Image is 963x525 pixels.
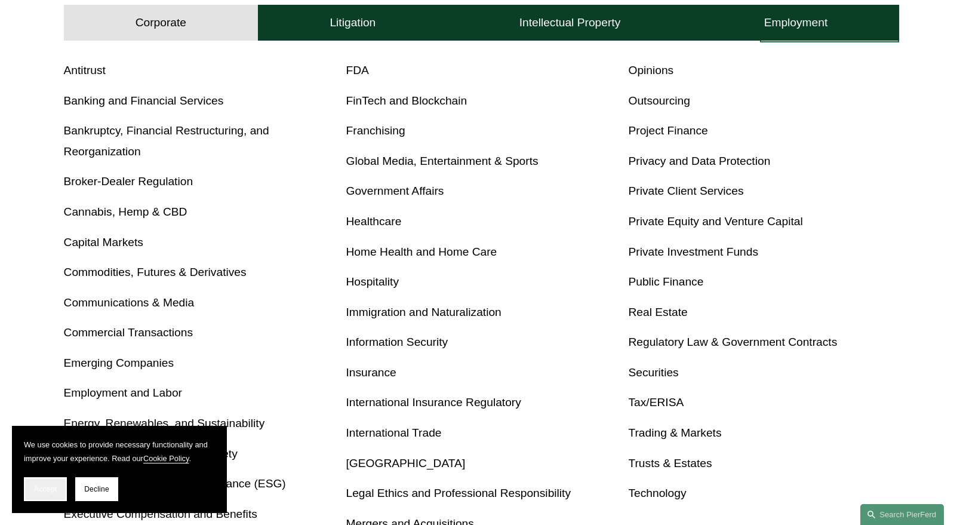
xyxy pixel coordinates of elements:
a: Real Estate [628,306,687,318]
a: Cookie Policy [143,454,189,463]
a: Commercial Transactions [64,326,193,339]
a: Broker-Dealer Regulation [64,175,193,188]
a: Immigration and Naturalization [346,306,502,318]
a: International Insurance Regulatory [346,396,521,409]
a: Search this site [860,504,944,525]
a: Environmental, Health, and Safety [64,447,238,460]
a: Home Health and Home Care [346,245,497,258]
button: Accept [24,477,67,501]
a: Executive Compensation and Benefits [64,508,257,520]
a: Technology [628,487,686,499]
a: Energy, Renewables, and Sustainability [64,417,265,429]
a: Capital Markets [64,236,143,248]
a: Securities [628,366,678,379]
span: Decline [84,485,109,493]
a: Information Security [346,336,448,348]
section: Cookie banner [12,426,227,513]
a: Private Equity and Venture Capital [628,215,802,228]
a: FinTech and Blockchain [346,94,467,107]
a: Public Finance [628,275,703,288]
a: Cannabis, Hemp & CBD [64,205,187,218]
a: Opinions [628,64,673,76]
a: Banking and Financial Services [64,94,224,107]
a: Global Media, Entertainment & Sports [346,155,539,167]
a: Commodities, Futures & Derivatives [64,266,247,278]
a: Antitrust [64,64,106,76]
a: FDA [346,64,369,76]
a: Hospitality [346,275,399,288]
a: International Trade [346,426,442,439]
h4: Employment [764,16,828,30]
a: Healthcare [346,215,402,228]
a: Emerging Companies [64,357,174,369]
a: Government Affairs [346,185,444,197]
h4: Corporate [136,16,186,30]
a: Insurance [346,366,396,379]
a: Franchising [346,124,405,137]
h4: Intellectual Property [519,16,621,30]
button: Decline [75,477,118,501]
a: Tax/ERISA [628,396,684,409]
span: Accept [34,485,57,493]
a: [GEOGRAPHIC_DATA] [346,457,466,469]
p: We use cookies to provide necessary functionality and improve your experience. Read our . [24,438,215,465]
a: Employment and Labor [64,386,182,399]
a: Privacy and Data Protection [628,155,770,167]
a: Legal Ethics and Professional Responsibility [346,487,571,499]
a: Communications & Media [64,296,195,309]
a: Private Client Services [628,185,743,197]
h4: Litigation [330,16,376,30]
a: Project Finance [628,124,707,137]
a: Trusts & Estates [628,457,712,469]
a: Outsourcing [628,94,690,107]
a: Regulatory Law & Government Contracts [628,336,837,348]
a: Private Investment Funds [628,245,758,258]
a: Bankruptcy, Financial Restructuring, and Reorganization [64,124,269,158]
a: Trading & Markets [628,426,721,439]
